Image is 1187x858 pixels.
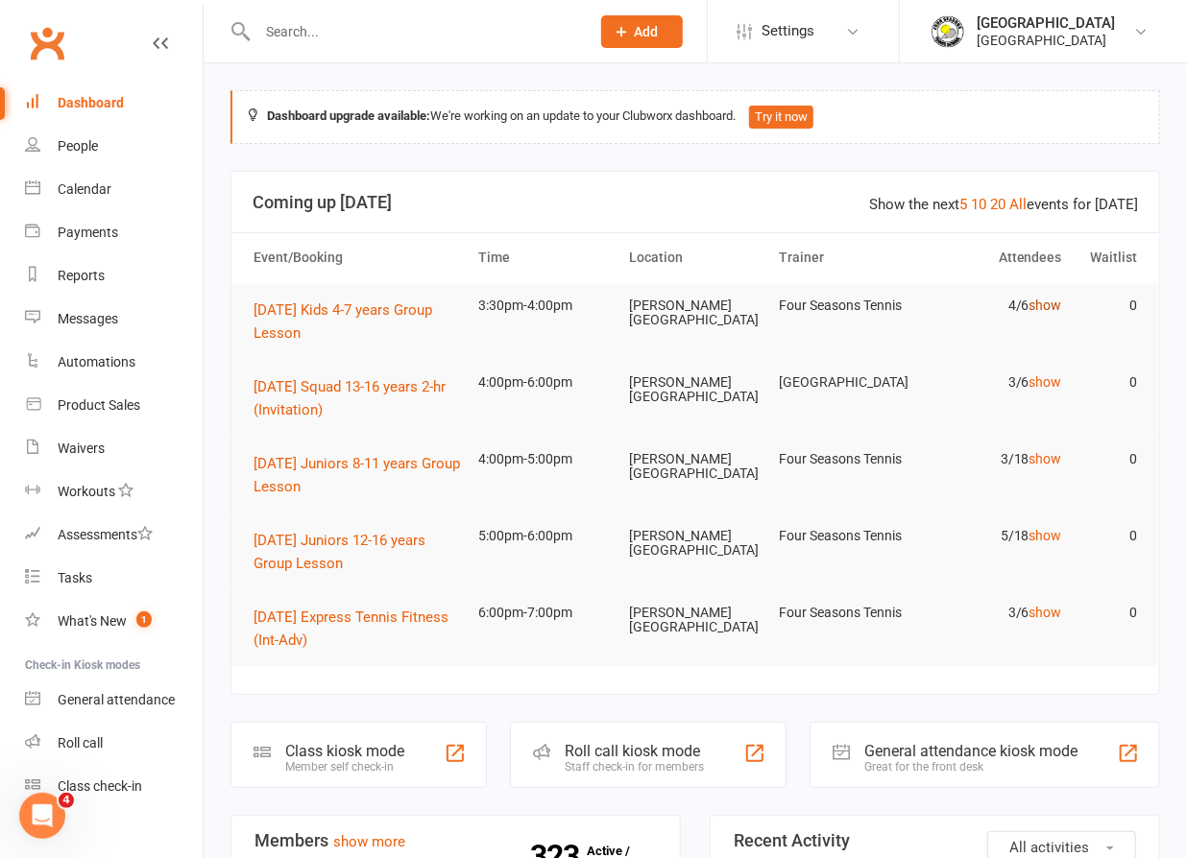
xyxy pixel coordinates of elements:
div: General attendance kiosk mode [864,742,1078,760]
a: show more [333,833,405,850]
div: Staff check-in for members [565,760,704,774]
div: Assessments [58,527,153,542]
td: [PERSON_NAME][GEOGRAPHIC_DATA] [620,360,770,420]
th: Event/Booking [245,233,471,282]
td: Four Seasons Tennis [770,283,920,328]
a: show [1030,528,1062,543]
a: General attendance kiosk mode [25,679,203,722]
input: Search... [252,18,576,45]
a: Product Sales [25,384,203,427]
td: [PERSON_NAME][GEOGRAPHIC_DATA] [620,590,770,651]
div: General attendance [58,692,175,707]
th: Attendees [920,233,1070,282]
a: show [1030,298,1062,313]
a: Clubworx [23,19,71,67]
div: Calendar [58,181,111,197]
div: [GEOGRAPHIC_DATA] [977,32,1115,49]
td: 0 [1071,437,1146,482]
div: Class check-in [58,778,142,794]
span: [DATE] Juniors 8-11 years Group Lesson [254,455,460,495]
span: 1 [136,611,152,628]
a: Class kiosk mode [25,765,203,808]
span: All activities [1009,839,1089,856]
strong: Dashboard upgrade available: [267,108,430,123]
span: [DATE] Juniors 12-16 years Group Lesson [254,532,425,572]
a: Payments [25,211,203,254]
div: Waivers [58,441,105,456]
span: 4 [59,793,74,808]
span: [DATE] Squad 13-16 years 2-hr (Invitation) [254,378,446,418]
td: Four Seasons Tennis [770,513,920,559]
a: Messages [25,298,203,341]
h3: Members [254,831,657,850]
div: Payments [58,225,118,240]
a: What's New1 [25,600,203,643]
td: 0 [1071,513,1146,559]
button: [DATE] Kids 4-7 years Group Lesson [254,298,462,345]
td: 5/18 [920,513,1070,559]
div: Workouts [58,484,115,499]
button: [DATE] Juniors 12-16 years Group Lesson [254,529,462,575]
button: [DATE] Juniors 8-11 years Group Lesson [254,452,462,498]
button: Try it now [749,106,813,129]
a: show [1030,374,1062,390]
td: 6:00pm-7:00pm [471,590,620,635]
button: [DATE] Express Tennis Fitness (Int-Adv) [254,606,462,652]
a: Dashboard [25,82,203,125]
span: Settings [762,10,814,53]
a: 5 [959,196,967,213]
div: [GEOGRAPHIC_DATA] [977,14,1115,32]
a: Calendar [25,168,203,211]
a: Waivers [25,427,203,470]
h3: Recent Activity [734,831,1136,850]
td: 0 [1071,283,1146,328]
div: We're working on an update to your Clubworx dashboard. [230,90,1160,144]
td: Four Seasons Tennis [770,437,920,482]
div: Product Sales [58,397,140,413]
td: Four Seasons Tennis [770,590,920,635]
div: Member self check-in [285,760,404,774]
a: Automations [25,341,203,384]
td: 0 [1071,360,1146,405]
a: show [1030,451,1062,466]
td: 3/6 [920,360,1070,405]
a: Roll call [25,722,203,765]
a: Reports [25,254,203,298]
div: What's New [58,613,127,629]
a: show [1030,605,1062,620]
div: Roll call [58,735,103,751]
th: Location [620,233,770,282]
button: Add [601,15,683,48]
td: 3:30pm-4:00pm [471,283,620,328]
div: People [58,138,98,154]
th: Trainer [770,233,920,282]
td: [PERSON_NAME][GEOGRAPHIC_DATA] [620,283,770,344]
td: 3/6 [920,590,1070,635]
a: 10 [971,196,986,213]
div: Roll call kiosk mode [565,742,704,760]
h3: Coming up [DATE] [253,193,1138,212]
span: [DATE] Kids 4-7 years Group Lesson [254,301,432,342]
div: Great for the front desk [864,760,1078,774]
td: [GEOGRAPHIC_DATA] [770,360,920,405]
th: Waitlist [1071,233,1146,282]
a: 20 [990,196,1005,213]
iframe: Intercom live chat [19,793,65,839]
a: Assessments [25,513,203,557]
div: Messages [58,311,118,326]
img: thumb_image1754099813.png [929,12,967,51]
td: 5:00pm-6:00pm [471,513,620,559]
td: 4/6 [920,283,1070,328]
div: Show the next events for [DATE] [869,193,1138,216]
a: People [25,125,203,168]
button: [DATE] Squad 13-16 years 2-hr (Invitation) [254,375,462,421]
a: Workouts [25,470,203,513]
td: 3/18 [920,437,1070,482]
a: All [1009,196,1027,213]
td: 0 [1071,590,1146,635]
a: Tasks [25,557,203,600]
th: Time [471,233,620,282]
td: [PERSON_NAME][GEOGRAPHIC_DATA] [620,437,770,497]
td: 4:00pm-5:00pm [471,437,620,482]
div: Tasks [58,570,92,585]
